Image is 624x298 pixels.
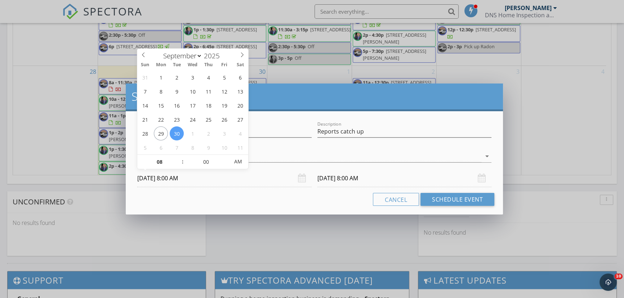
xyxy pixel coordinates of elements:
[154,84,168,98] span: September 8, 2025
[170,112,184,126] span: September 23, 2025
[483,152,491,161] i: arrow_drop_down
[154,126,168,140] span: September 29, 2025
[185,63,201,67] span: Wed
[217,70,231,84] span: September 5, 2025
[201,112,215,126] span: September 25, 2025
[170,140,184,154] span: October 7, 2025
[201,63,217,67] span: Thu
[186,84,200,98] span: September 10, 2025
[317,170,492,187] input: Select date
[217,63,232,67] span: Fri
[202,51,226,60] input: Year
[201,84,215,98] span: September 11, 2025
[138,70,152,84] span: August 31, 2025
[169,63,185,67] span: Tue
[186,98,200,112] span: September 17, 2025
[614,274,623,279] span: 10
[154,112,168,126] span: September 22, 2025
[170,126,184,140] span: September 30, 2025
[217,98,231,112] span: September 19, 2025
[217,112,231,126] span: September 26, 2025
[186,70,200,84] span: September 3, 2025
[186,126,200,140] span: October 1, 2025
[217,140,231,154] span: October 10, 2025
[233,140,247,154] span: October 11, 2025
[138,98,152,112] span: September 14, 2025
[373,193,419,206] button: Cancel
[217,84,231,98] span: September 12, 2025
[137,170,312,187] input: Select date
[232,63,248,67] span: Sat
[186,112,200,126] span: September 24, 2025
[170,98,184,112] span: September 16, 2025
[186,140,200,154] span: October 8, 2025
[138,140,152,154] span: October 5, 2025
[228,154,248,169] span: Click to toggle
[138,126,152,140] span: September 28, 2025
[170,84,184,98] span: September 9, 2025
[138,112,152,126] span: September 21, 2025
[154,140,168,154] span: October 6, 2025
[233,84,247,98] span: September 13, 2025
[233,126,247,140] span: October 4, 2025
[233,98,247,112] span: September 20, 2025
[201,70,215,84] span: September 4, 2025
[217,126,231,140] span: October 3, 2025
[182,154,184,169] span: :
[201,126,215,140] span: October 2, 2025
[137,63,153,67] span: Sun
[138,84,152,98] span: September 7, 2025
[233,70,247,84] span: September 6, 2025
[170,70,184,84] span: September 2, 2025
[600,274,617,291] iframe: Intercom live chat
[201,98,215,112] span: September 18, 2025
[153,63,169,67] span: Mon
[132,89,497,104] h2: Schedule Event
[233,112,247,126] span: September 27, 2025
[201,140,215,154] span: October 9, 2025
[420,193,494,206] button: Schedule Event
[154,98,168,112] span: September 15, 2025
[154,70,168,84] span: September 1, 2025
